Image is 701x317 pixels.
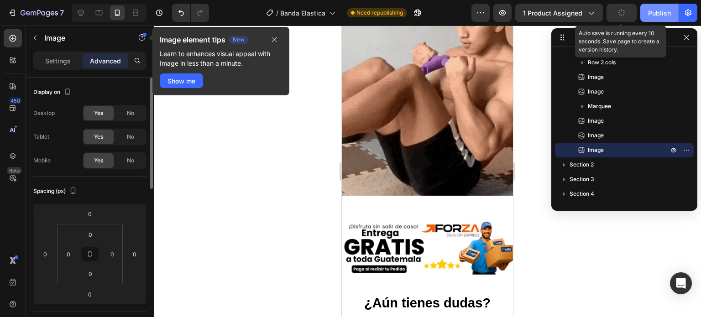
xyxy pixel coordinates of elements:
[588,58,616,67] span: Row 2 cols
[33,86,73,99] div: Display on
[60,7,64,18] p: 7
[648,8,671,18] div: Publish
[44,32,122,43] p: Image
[33,156,51,165] div: Mobile
[45,56,71,66] p: Settings
[280,8,325,18] span: Banda Elastica
[81,207,99,221] input: 0
[588,131,604,140] span: Image
[588,146,604,155] span: Image
[570,175,594,184] span: Section 3
[81,228,99,241] input: 0px
[4,4,68,22] button: 7
[588,102,611,111] span: Marquee
[588,116,604,125] span: Image
[105,247,119,261] input: 0px
[342,26,513,317] iframe: Design area
[515,4,603,22] button: 1 product assigned
[127,133,134,141] span: No
[81,267,99,281] input: 0px
[670,272,692,294] div: Open Intercom Messenger
[33,185,78,197] div: Spacing (px)
[127,156,134,165] span: No
[276,8,278,18] span: /
[128,247,141,261] input: 0
[588,73,604,82] span: Image
[38,247,52,261] input: 0
[570,189,594,198] span: Section 4
[33,109,55,117] div: Desktop
[570,160,594,169] span: Section 2
[90,56,121,66] p: Advanced
[94,133,103,141] span: Yes
[640,4,679,22] button: Publish
[94,109,103,117] span: Yes
[9,97,22,104] div: 450
[7,167,22,174] div: Beta
[523,8,582,18] span: 1 product assigned
[81,287,99,301] input: 0
[33,133,49,141] div: Tablet
[172,4,209,22] div: Undo/Redo
[62,247,75,261] input: 0px
[127,109,134,117] span: No
[588,87,604,96] span: Image
[94,156,103,165] span: Yes
[356,9,403,17] span: Need republishing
